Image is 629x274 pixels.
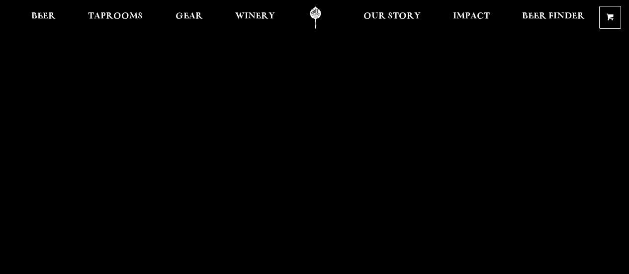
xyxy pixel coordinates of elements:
[169,6,209,29] a: Gear
[363,12,421,20] span: Our Story
[229,6,281,29] a: Winery
[235,12,275,20] span: Winery
[357,6,427,29] a: Our Story
[297,6,334,29] a: Odell Home
[88,12,143,20] span: Taprooms
[82,6,149,29] a: Taprooms
[516,6,591,29] a: Beer Finder
[522,12,585,20] span: Beer Finder
[453,12,490,20] span: Impact
[176,12,203,20] span: Gear
[31,12,56,20] span: Beer
[25,6,62,29] a: Beer
[447,6,496,29] a: Impact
